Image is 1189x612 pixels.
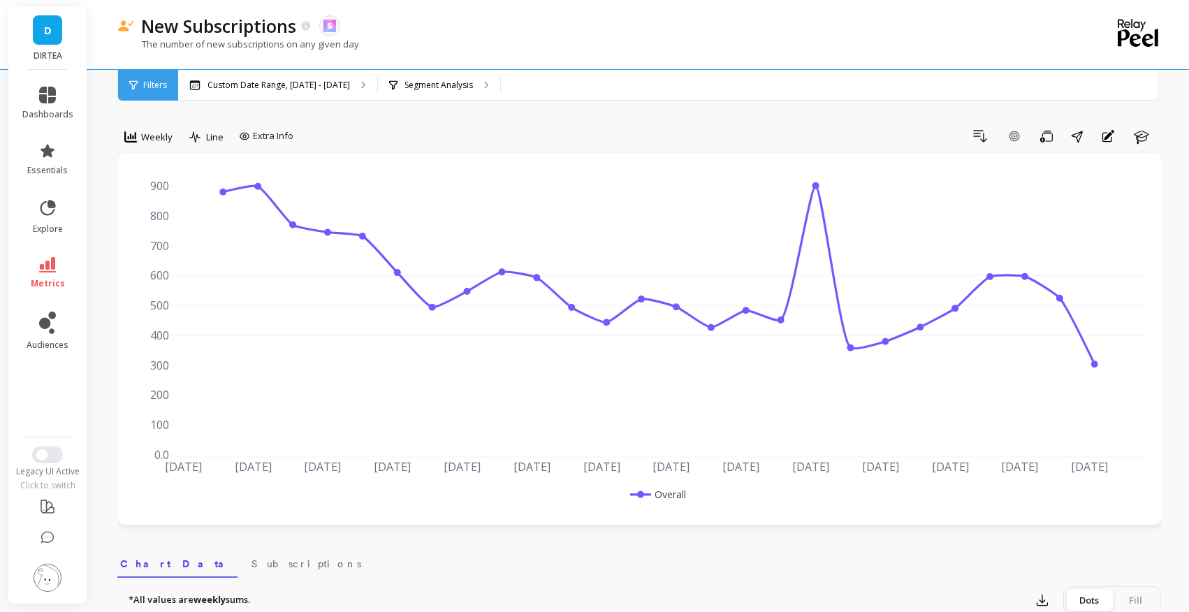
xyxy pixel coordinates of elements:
[31,278,65,289] span: metrics
[34,564,61,592] img: profile picture
[129,593,250,607] p: *All values are sums.
[27,340,68,351] span: audiences
[1112,589,1158,611] div: Fill
[27,165,68,176] span: essentials
[22,50,73,61] p: DIRTEA
[251,557,361,571] span: Subscriptions
[117,38,359,50] p: The number of new subscriptions on any given day
[1066,589,1112,611] div: Dots
[117,20,134,32] img: header icon
[117,546,1161,578] nav: Tabs
[207,80,350,91] p: Custom Date Range, [DATE] - [DATE]
[206,131,224,144] span: Line
[253,129,293,143] span: Extra Info
[8,480,87,491] div: Click to switch
[194,593,226,606] strong: weekly
[143,80,167,91] span: Filters
[32,446,63,463] button: Switch to New UI
[323,20,336,32] img: api.skio.svg
[141,131,173,144] span: Weekly
[8,466,87,477] div: Legacy UI Active
[141,14,296,38] p: New Subscriptions
[44,22,52,38] span: D
[120,557,235,571] span: Chart Data
[404,80,473,91] p: Segment Analysis
[22,109,73,120] span: dashboards
[33,224,63,235] span: explore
